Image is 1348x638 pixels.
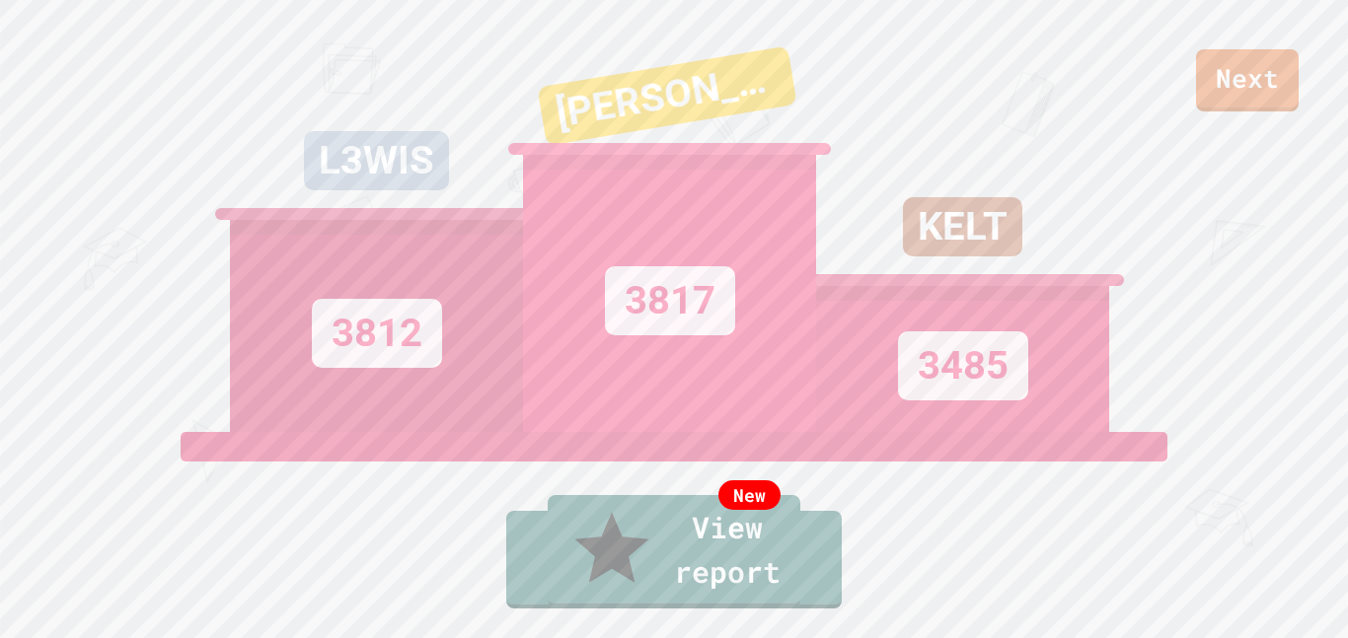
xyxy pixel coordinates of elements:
div: New [718,480,781,510]
div: 3817 [605,266,735,335]
a: Next [1196,49,1299,111]
div: KELT [903,197,1022,256]
div: 3485 [898,331,1028,400]
div: [PERSON_NAME] [537,45,796,146]
div: L3WIS [304,131,449,190]
div: 3812 [312,299,442,368]
a: View report [548,495,800,607]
